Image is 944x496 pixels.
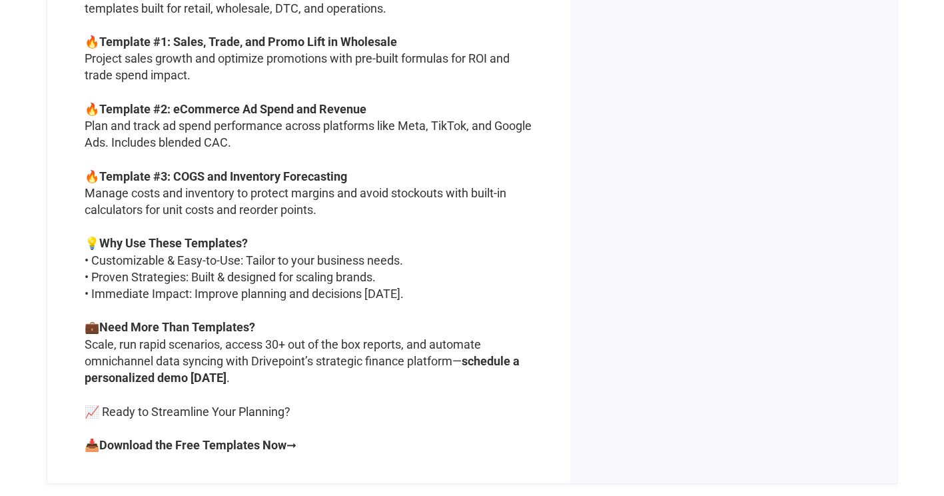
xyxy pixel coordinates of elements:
strong: Template #3: COGS and Inventory Forecasting [99,169,347,183]
strong: Template #1: Sales, Trade, and Promo Lift in Wholesale [99,35,397,49]
strong: Why Use These Templates? [99,236,248,250]
strong: Need More Than Templates? [99,320,255,334]
strong: Template #2: eCommerce Ad Spend and Revenue [99,102,366,116]
strong: Download the Free Templates Now [99,438,286,452]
